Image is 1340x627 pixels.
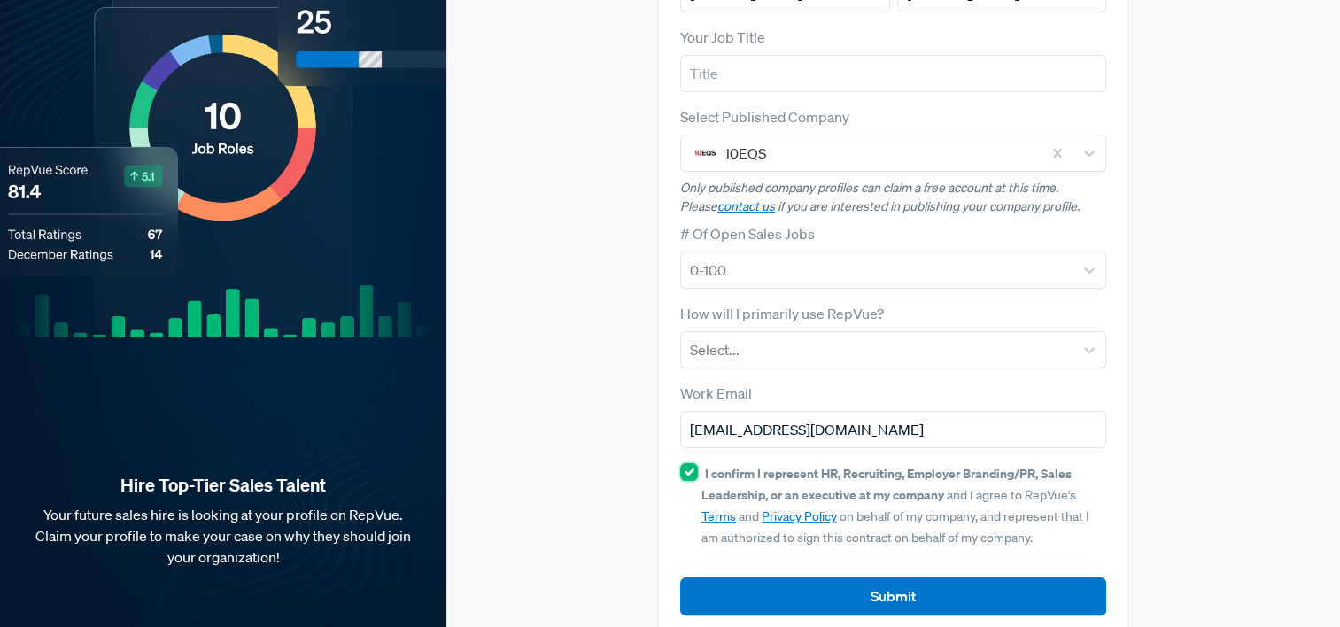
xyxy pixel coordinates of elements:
strong: Hire Top-Tier Sales Talent [28,474,418,497]
button: Submit [680,577,1107,615]
label: Your Job Title [680,27,765,48]
p: Only published company profiles can claim a free account at this time. Please if you are interest... [680,179,1107,216]
a: contact us [717,198,775,214]
a: Terms [701,508,736,524]
a: Privacy Policy [762,508,837,524]
input: Email [680,411,1107,448]
label: # Of Open Sales Jobs [680,223,815,244]
span: and I agree to RepVue’s and on behalf of my company, and represent that I am authorized to sign t... [701,466,1089,546]
label: How will I primarily use RepVue? [680,303,884,324]
input: Title [680,55,1107,92]
label: Work Email [680,383,752,404]
p: Your future sales hire is looking at your profile on RepVue. Claim your profile to make your case... [28,504,418,568]
label: Select Published Company [680,106,849,128]
strong: I confirm I represent HR, Recruiting, Employer Branding/PR, Sales Leadership, or an executive at ... [701,465,1072,503]
img: 10EQS [694,143,716,164]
